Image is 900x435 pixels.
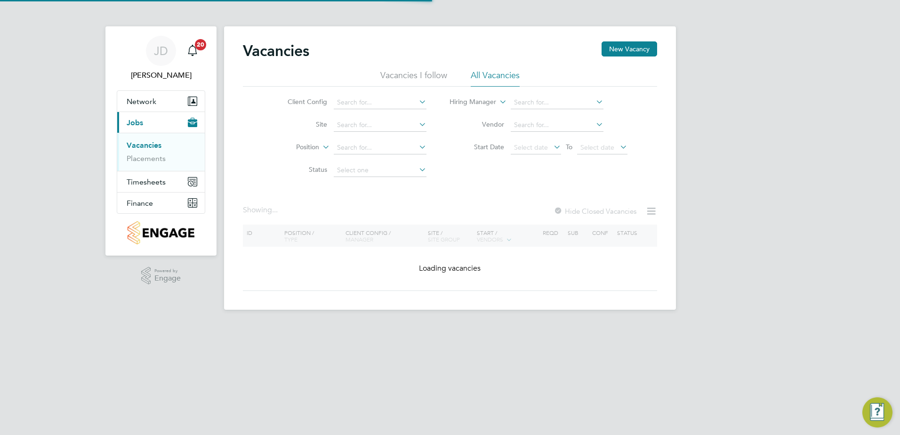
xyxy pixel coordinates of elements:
label: Position [265,143,319,152]
li: Vacancies I follow [380,70,447,87]
span: Select date [580,143,614,152]
span: Engage [154,274,181,282]
a: Powered byEngage [141,267,181,285]
span: Select date [514,143,548,152]
button: Engage Resource Center [862,397,892,427]
button: Timesheets [117,171,205,192]
label: Hiring Manager [442,97,496,107]
button: New Vacancy [602,41,657,56]
a: Vacancies [127,141,161,150]
input: Search for... [334,141,426,154]
h2: Vacancies [243,41,309,60]
span: ... [272,205,278,215]
label: Start Date [450,143,504,151]
label: Status [273,165,327,174]
span: Timesheets [127,177,166,186]
span: To [563,141,575,153]
span: Finance [127,199,153,208]
button: Jobs [117,112,205,133]
div: Jobs [117,133,205,171]
span: 20 [195,39,206,50]
input: Search for... [511,96,603,109]
nav: Main navigation [105,26,217,256]
input: Search for... [511,119,603,132]
input: Search for... [334,96,426,109]
label: Client Config [273,97,327,106]
span: JD [154,45,168,57]
a: Placements [127,154,166,163]
button: Network [117,91,205,112]
a: 20 [183,36,202,66]
span: Network [127,97,156,106]
div: Showing [243,205,280,215]
a: JD[PERSON_NAME] [117,36,205,81]
span: Jenna Deehan [117,70,205,81]
img: countryside-properties-logo-retina.png [128,221,194,244]
span: Jobs [127,118,143,127]
li: All Vacancies [471,70,520,87]
input: Search for... [334,119,426,132]
button: Finance [117,193,205,213]
input: Select one [334,164,426,177]
label: Hide Closed Vacancies [554,207,636,216]
label: Vendor [450,120,504,129]
span: Powered by [154,267,181,275]
label: Site [273,120,327,129]
a: Go to home page [117,221,205,244]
